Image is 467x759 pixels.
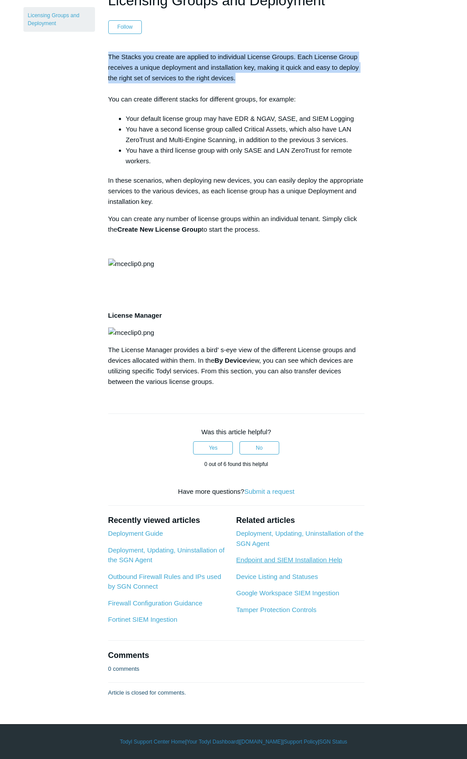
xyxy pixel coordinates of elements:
a: Submit a request [244,488,294,495]
a: Endpoint and SIEM Installation Help [236,556,342,564]
li: Your default license group may have EDR & NGAV, SASE, and SIEM Logging [126,113,364,124]
a: Device Listing and Statuses [236,573,318,580]
a: Deployment Guide [108,530,163,537]
strong: Create New License Group [117,225,201,233]
span: 0 out of 6 found this helpful [205,461,268,467]
p: In these scenarios, when deploying new devices, you can easily deploy the appropriate services to... [108,175,364,207]
p: You can create any number of license groups within an individual tenant. Simply click the to star... [108,214,364,235]
a: [DOMAIN_NAME] [240,738,282,746]
button: This article was not helpful [239,441,279,455]
button: This article was helpful [193,441,233,455]
img: mceclip0.png [108,259,154,269]
a: Google Workspace SIEM Ingestion [236,589,339,597]
a: Outbound Firewall Rules and IPs used by SGN Connect [108,573,221,590]
strong: By Device [215,357,247,364]
a: SGN Status [319,738,347,746]
p: The Stacks you create are applied to individual License Groups. Each License Group receives a uni... [108,52,364,105]
strong: License Manager [108,312,162,319]
a: Licensing Groups and Deployment [23,7,95,32]
a: Support Policy [284,738,318,746]
a: Deployment, Updating, Uninstallation of the SGN Agent [108,546,224,564]
p: 0 comments [108,665,140,673]
button: Follow Article [108,20,142,34]
li: You have a third license group with only SASE and LAN ZeroTrust for remote workers. [126,145,364,166]
p: The License Manager provides a bird' s-eye view of the different License groups and devices alloc... [108,345,364,387]
h2: Recently viewed articles [108,515,228,526]
a: Fortinet SIEM Ingestion [108,616,178,623]
a: Your Todyl Dashboard [186,738,238,746]
div: Have more questions? [108,487,364,497]
a: Firewall Configuration Guidance [108,599,202,607]
h2: Related articles [236,515,364,526]
img: mceclip0.png [108,327,154,338]
a: Deployment, Updating, Uninstallation of the SGN Agent [236,530,364,547]
span: Was this article helpful? [201,428,271,436]
h2: Comments [108,650,364,661]
a: Todyl Support Center Home [120,738,185,746]
p: Article is closed for comments. [108,688,186,697]
a: Tamper Protection Controls [236,606,317,613]
li: You have a second license group called Critical Assets, which also have LAN ZeroTrust and Multi-E... [126,124,364,145]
